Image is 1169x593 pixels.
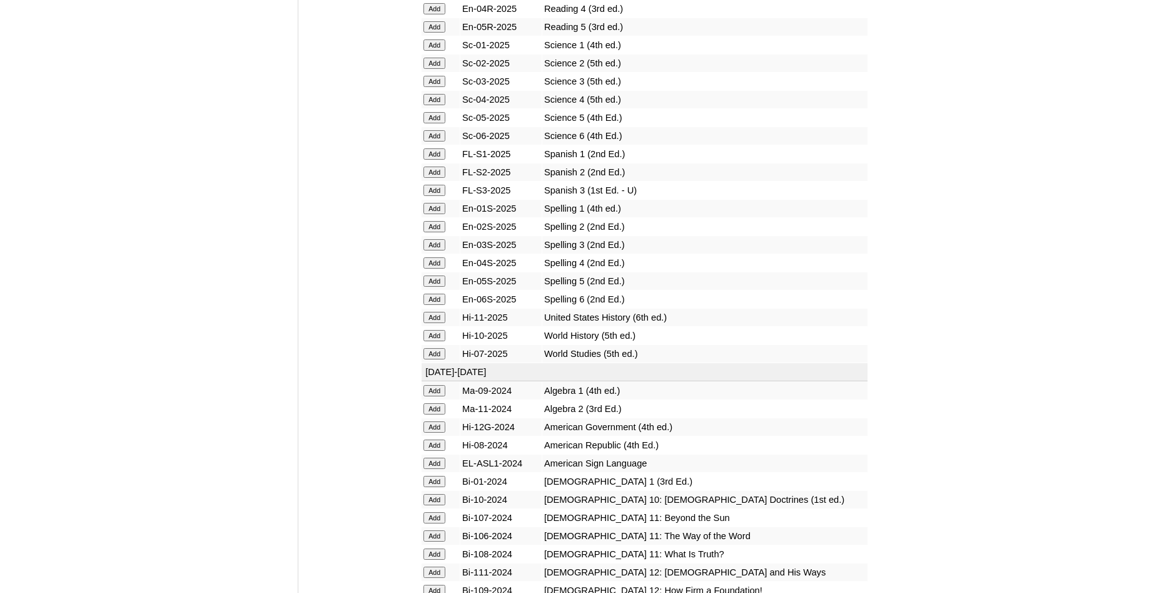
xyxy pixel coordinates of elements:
[542,127,868,145] td: Science 6 (4th Ed.)
[542,91,868,108] td: Science 4 (5th ed.)
[460,309,542,326] td: Hi-11-2025
[460,163,542,181] td: FL-S2-2025
[542,564,868,581] td: [DEMOGRAPHIC_DATA] 12: [DEMOGRAPHIC_DATA] and His Ways
[460,36,542,54] td: Sc-01-2025
[542,272,868,290] td: Spelling 5 (2nd Ed.)
[460,327,542,344] td: Hi-10-2025
[542,54,868,72] td: Science 2 (5th ed.)
[460,455,542,472] td: EL-ASL1-2024
[542,182,868,199] td: Spanish 3 (1st Ed. - U)
[460,127,542,145] td: Sc-06-2025
[460,91,542,108] td: Sc-04-2025
[460,182,542,199] td: FL-S3-2025
[542,491,868,508] td: [DEMOGRAPHIC_DATA] 10: [DEMOGRAPHIC_DATA] Doctrines (1st ed.)
[542,200,868,217] td: Spelling 1 (4th ed.)
[542,473,868,490] td: [DEMOGRAPHIC_DATA] 1 (3rd Ed.)
[423,348,445,359] input: Add
[460,400,542,418] td: Ma-11-2024
[542,18,868,36] td: Reading 5 (3rd ed.)
[460,291,542,308] td: En-06S-2025
[423,76,445,87] input: Add
[460,200,542,217] td: En-01S-2025
[423,549,445,560] input: Add
[542,291,868,308] td: Spelling 6 (2nd Ed.)
[542,163,868,181] td: Spanish 2 (2nd Ed.)
[423,530,445,542] input: Add
[460,272,542,290] td: En-05S-2025
[460,218,542,235] td: En-02S-2025
[423,203,445,214] input: Add
[460,18,542,36] td: En-05R-2025
[542,436,868,454] td: American Republic (4th Ed.)
[542,509,868,527] td: [DEMOGRAPHIC_DATA] 11: Beyond the Sun
[423,112,445,123] input: Add
[423,221,445,232] input: Add
[460,145,542,163] td: FL-S1-2025
[423,567,445,578] input: Add
[460,73,542,90] td: Sc-03-2025
[423,276,445,287] input: Add
[422,363,868,382] td: [DATE]-[DATE]
[460,473,542,490] td: Bi-01-2024
[460,254,542,272] td: En-04S-2025
[542,109,868,126] td: Science 5 (4th Ed.)
[423,239,445,250] input: Add
[542,36,868,54] td: Science 1 (4th ed.)
[423,512,445,523] input: Add
[542,73,868,90] td: Science 3 (5th ed.)
[423,257,445,269] input: Add
[542,327,868,344] td: World History (5th ed.)
[423,58,445,69] input: Add
[542,254,868,272] td: Spelling 4 (2nd Ed.)
[423,385,445,396] input: Add
[542,345,868,363] td: World Studies (5th ed.)
[542,382,868,400] td: Algebra 1 (4th ed.)
[460,436,542,454] td: Hi-08-2024
[423,185,445,196] input: Add
[423,440,445,451] input: Add
[423,21,445,33] input: Add
[460,564,542,581] td: Bi-111-2024
[542,400,868,418] td: Algebra 2 (3rd Ed.)
[460,54,542,72] td: Sc-02-2025
[460,418,542,436] td: Hi-12G-2024
[423,294,445,305] input: Add
[542,145,868,163] td: Spanish 1 (2nd Ed.)
[460,345,542,363] td: Hi-07-2025
[423,148,445,160] input: Add
[423,3,445,14] input: Add
[423,39,445,51] input: Add
[460,109,542,126] td: Sc-05-2025
[423,458,445,469] input: Add
[423,403,445,415] input: Add
[460,527,542,545] td: Bi-106-2024
[423,476,445,487] input: Add
[542,545,868,563] td: [DEMOGRAPHIC_DATA] 11: What Is Truth?
[460,509,542,527] td: Bi-107-2024
[460,382,542,400] td: Ma-09-2024
[542,236,868,254] td: Spelling 3 (2nd Ed.)
[423,330,445,341] input: Add
[423,167,445,178] input: Add
[542,309,868,326] td: United States History (6th ed.)
[460,236,542,254] td: En-03S-2025
[423,130,445,142] input: Add
[542,418,868,436] td: American Government (4th ed.)
[542,218,868,235] td: Spelling 2 (2nd Ed.)
[423,494,445,505] input: Add
[423,94,445,105] input: Add
[423,312,445,323] input: Add
[542,527,868,545] td: [DEMOGRAPHIC_DATA] 11: The Way of the Word
[542,455,868,472] td: American Sign Language
[423,421,445,433] input: Add
[460,491,542,508] td: Bi-10-2024
[460,545,542,563] td: Bi-108-2024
